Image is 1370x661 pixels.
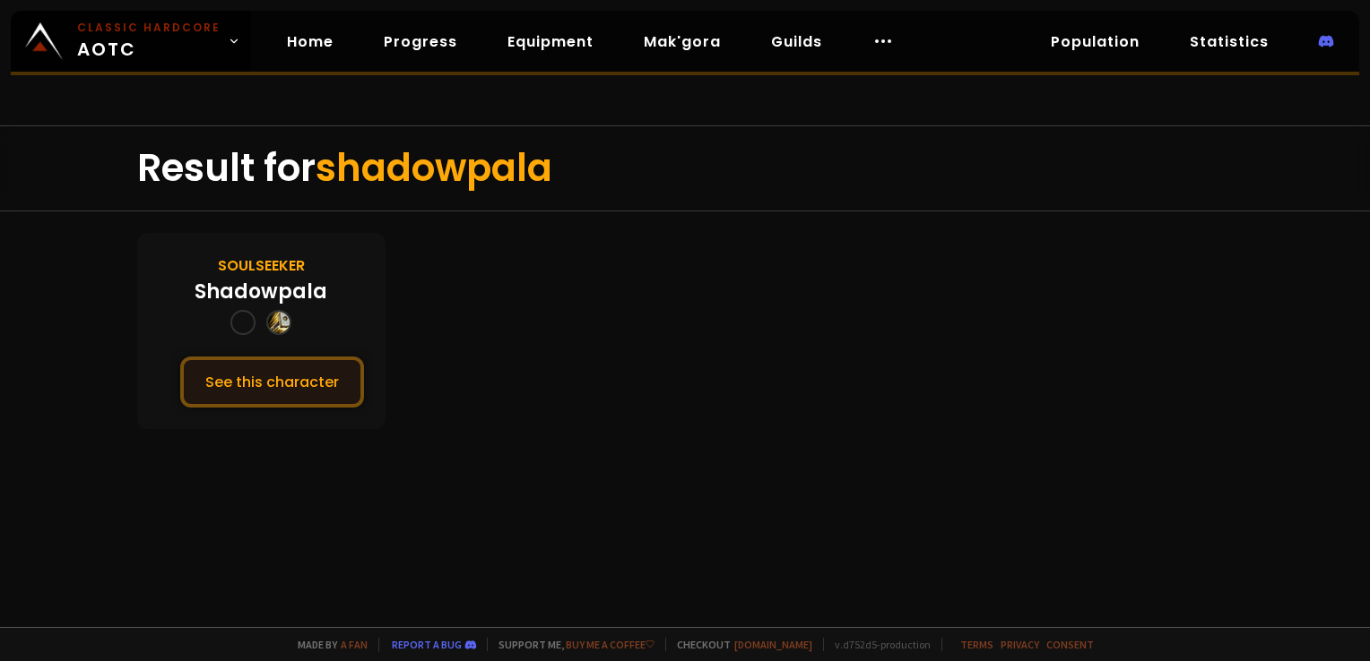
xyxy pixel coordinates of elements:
span: shadowpala [316,142,552,194]
span: Checkout [665,638,812,651]
a: Home [273,23,348,60]
span: Support me, [487,638,655,651]
a: Population [1036,23,1154,60]
div: Result for [137,126,1233,210]
a: Statistics [1175,23,1283,60]
a: Privacy [1001,638,1039,651]
a: a fan [341,638,368,651]
a: Progress [369,23,472,60]
a: Guilds [757,23,837,60]
div: Soulseeker [218,254,305,277]
a: Consent [1046,638,1094,651]
button: See this character [180,356,364,408]
div: Shadowpala [195,277,327,306]
span: Made by [287,638,368,651]
a: Terms [960,638,993,651]
a: Buy me a coffee [566,638,655,651]
a: Mak'gora [629,23,735,60]
a: Classic HardcoreAOTC [11,11,251,72]
a: Equipment [493,23,608,60]
a: [DOMAIN_NAME] [734,638,812,651]
a: Report a bug [392,638,462,651]
span: AOTC [77,20,221,63]
span: v. d752d5 - production [823,638,931,651]
small: Classic Hardcore [77,20,221,36]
